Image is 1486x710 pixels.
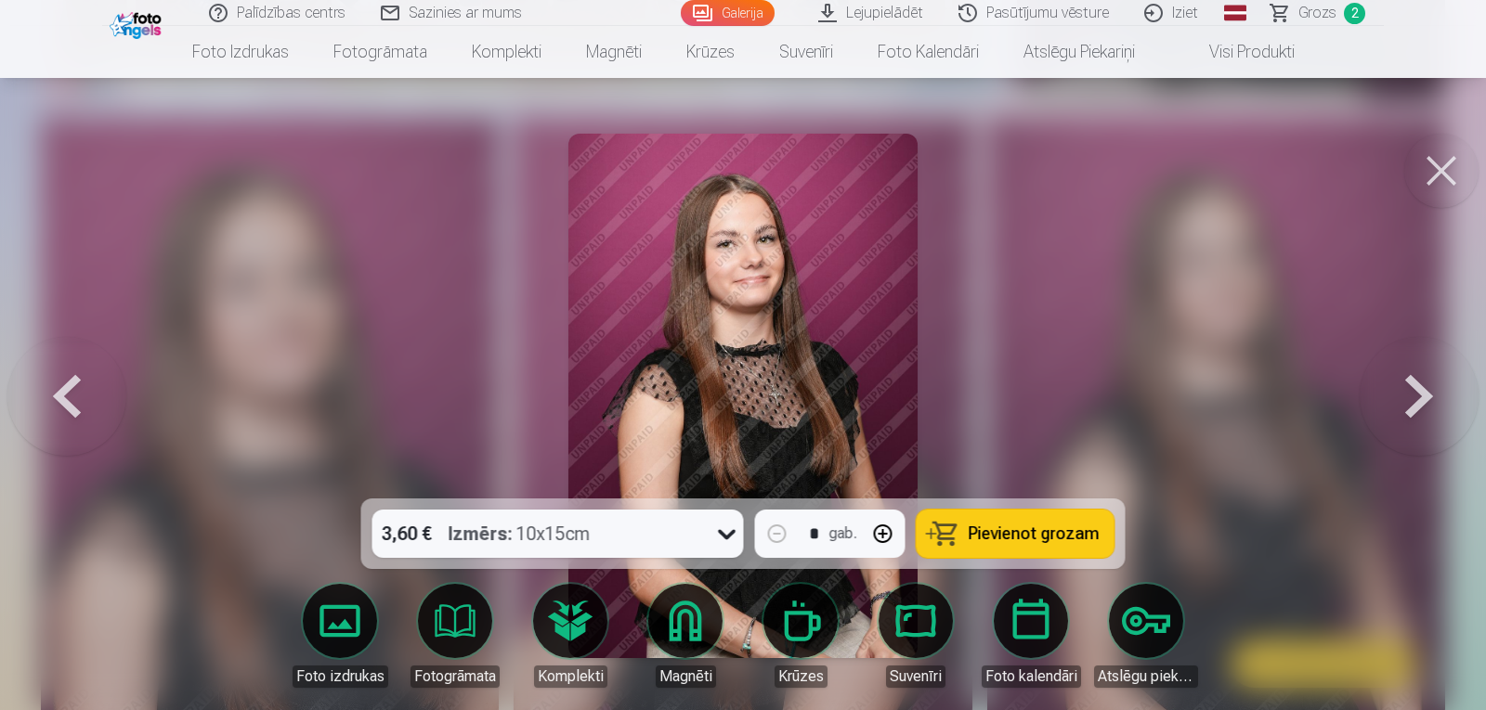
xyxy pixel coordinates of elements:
span: 2 [1344,3,1365,24]
div: 3,60 € [372,510,441,558]
div: Krūzes [775,665,828,688]
div: Foto kalendāri [982,665,1081,688]
a: Visi produkti [1157,26,1317,78]
span: Grozs [1298,2,1336,24]
div: 10x15cm [449,510,591,558]
div: Magnēti [656,665,716,688]
a: Foto kalendāri [979,584,1083,688]
a: Suvenīri [864,584,968,688]
a: Atslēgu piekariņi [1094,584,1198,688]
a: Fotogrāmata [311,26,450,78]
div: Fotogrāmata [411,665,500,688]
a: Komplekti [518,584,622,688]
div: Komplekti [534,665,607,688]
a: Magnēti [564,26,664,78]
a: Foto izdrukas [170,26,311,78]
button: Pievienot grozam [917,510,1114,558]
span: Pievienot grozam [969,525,1100,542]
a: Krūzes [664,26,757,78]
div: gab. [829,523,857,545]
a: Komplekti [450,26,564,78]
div: Suvenīri [886,665,945,688]
div: Foto izdrukas [293,665,388,688]
div: Atslēgu piekariņi [1094,665,1198,688]
a: Fotogrāmata [403,584,507,688]
a: Atslēgu piekariņi [1001,26,1157,78]
a: Magnēti [633,584,737,688]
a: Foto izdrukas [288,584,392,688]
a: Suvenīri [757,26,855,78]
a: Foto kalendāri [855,26,1001,78]
img: /fa1 [110,7,166,39]
strong: Izmērs : [449,521,513,547]
a: Krūzes [749,584,853,688]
